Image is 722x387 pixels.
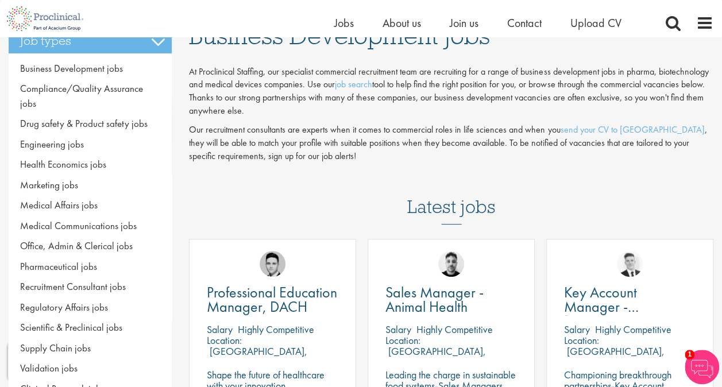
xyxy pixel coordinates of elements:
a: Validation jobs [9,358,172,379]
a: About us [383,16,421,30]
img: Dean Fisher [438,251,464,277]
a: Scientific & Preclinical jobs [9,318,172,338]
span: Supply Chain jobs [20,342,91,354]
a: Regulatory Affairs jobs [9,297,172,318]
span: Regulatory Affairs jobs [20,301,108,314]
span: Medical Communications jobs [20,219,137,232]
span: Validation jobs [20,362,78,374]
h3: Latest jobs [407,168,496,225]
a: Marketing jobs [9,175,172,196]
span: Salary [385,323,411,336]
span: Business Development jobs [20,62,123,75]
img: Chatbot [685,350,719,384]
span: Drug safety & Product safety jobs [20,117,148,130]
span: Location: [207,334,242,347]
a: Medical Communications jobs [9,216,172,237]
span: Health Economics jobs [20,158,106,171]
p: [GEOGRAPHIC_DATA], [GEOGRAPHIC_DATA] [385,345,486,369]
span: Sales Manager - Animal Health [385,282,484,316]
a: Engineering jobs [9,134,172,155]
span: Office, Admin & Clerical jobs [20,239,133,252]
a: Compliance/Quality Assurance jobs [9,79,172,114]
span: Professional Education Manager, DACH [207,282,337,316]
a: send your CV to [GEOGRAPHIC_DATA] [560,123,704,136]
a: Upload CV [570,16,621,30]
p: Highly Competitive [238,323,314,336]
span: Key Account Manager - [GEOGRAPHIC_DATA] [564,282,702,331]
a: Join us [450,16,478,30]
span: Salary [564,323,590,336]
a: Pharmaceutical jobs [9,257,172,277]
a: Jobs [334,16,354,30]
span: Pharmaceutical jobs [20,260,97,273]
a: Medical Affairs jobs [9,195,172,216]
a: Sales Manager - Animal Health [385,285,517,314]
p: Our recruitment consultants are experts when it comes to commercial roles in life sciences and wh... [189,123,713,163]
p: Highly Competitive [416,323,493,336]
h3: Job types [9,29,172,53]
a: Contact [507,16,542,30]
span: Scientific & Preclinical jobs [20,321,122,334]
a: Office, Admin & Clerical jobs [9,236,172,257]
p: [GEOGRAPHIC_DATA], [GEOGRAPHIC_DATA] [207,345,307,369]
span: Engineering jobs [20,138,84,150]
a: Health Economics jobs [9,154,172,175]
p: Highly Competitive [595,323,671,336]
a: Drug safety & Product safety jobs [9,114,172,134]
p: At Proclinical Staffing, our specialist commercial recruitment team are recruiting for a range of... [189,65,713,118]
a: Business Development jobs [9,59,172,79]
img: Nicolas Daniel [617,251,643,277]
span: Compliance/Quality Assurance jobs [20,82,143,110]
span: Medical Affairs jobs [20,199,98,211]
a: Key Account Manager - [GEOGRAPHIC_DATA] [564,285,696,314]
a: Professional Education Manager, DACH [207,285,338,314]
span: Salary [207,323,233,336]
span: 1 [685,350,694,359]
span: Recruitment Consultant jobs [20,280,126,293]
span: Location: [385,334,420,347]
span: Marketing jobs [20,179,78,191]
a: Recruitment Consultant jobs [9,277,172,297]
p: [GEOGRAPHIC_DATA], [GEOGRAPHIC_DATA] [564,345,665,369]
iframe: reCAPTCHA [8,345,155,379]
span: Location: [564,334,599,347]
img: Connor Lynes [260,251,285,277]
a: Supply Chain jobs [9,338,172,359]
a: job search [335,78,372,90]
